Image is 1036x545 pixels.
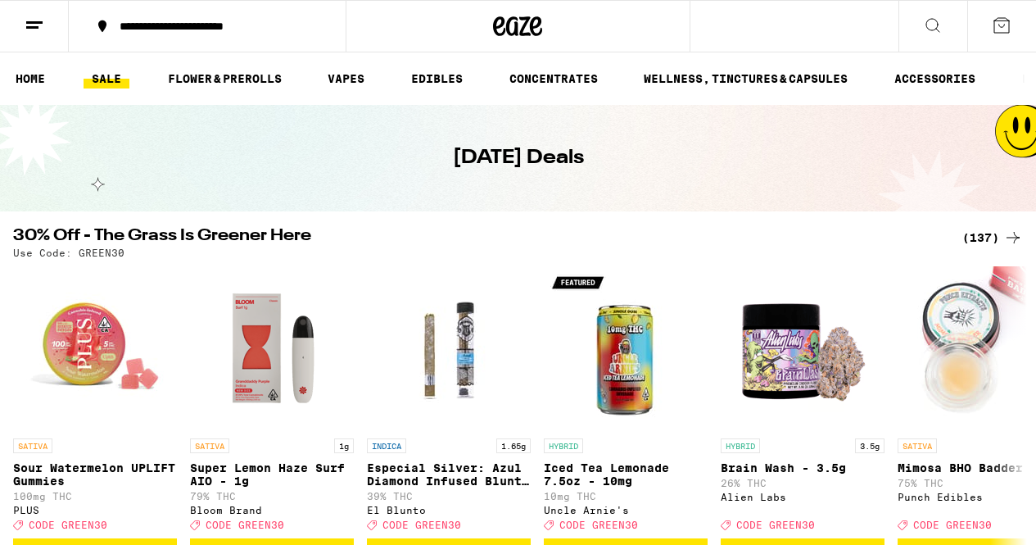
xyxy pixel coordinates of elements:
[190,505,354,515] div: Bloom Brand
[13,228,943,248] h2: 30% Off - The Grass Is Greener Here
[13,266,177,430] img: PLUS - Sour Watermelon UPLIFT Gummies
[501,69,606,89] a: CONCENTRATES
[13,461,177,488] p: Sour Watermelon UPLIFT Gummies
[334,438,354,453] p: 1g
[559,520,638,530] span: CODE GREEN30
[886,69,984,89] a: ACCESSORIES
[13,438,52,453] p: SATIVA
[544,438,583,453] p: HYBRID
[367,438,406,453] p: INDICA
[367,266,531,538] a: Open page for Especial Silver: Azul Diamond Infused Blunt - 1.65g from El Blunto
[190,491,354,502] p: 79% THC
[367,461,531,488] p: Especial Silver: Azul Diamond Infused Blunt - 1.65g
[367,491,531,502] p: 39% THC
[721,478,884,488] p: 26% THC
[721,492,884,502] div: Alien Labs
[190,266,354,430] img: Bloom Brand - Super Lemon Haze Surf AIO - 1g
[855,438,884,453] p: 3.5g
[544,491,708,502] p: 10mg THC
[636,69,856,89] a: WELLNESS, TINCTURES & CAPSULES
[84,69,129,89] a: SALE
[721,266,884,430] img: Alien Labs - Brain Wash - 3.5g
[721,461,884,475] p: Brain Wash - 3.5g
[544,461,708,488] p: Iced Tea Lemonade 7.5oz - 10mg
[206,520,284,530] span: CODE GREEN30
[13,491,177,502] p: 100mg THC
[496,438,531,453] p: 1.65g
[453,144,584,172] h1: [DATE] Deals
[382,520,461,530] span: CODE GREEN30
[190,438,229,453] p: SATIVA
[721,266,884,538] a: Open page for Brain Wash - 3.5g from Alien Labs
[962,228,1023,248] a: (137)
[544,266,708,538] a: Open page for Iced Tea Lemonade 7.5oz - 10mg from Uncle Arnie's
[160,69,290,89] a: FLOWER & PREROLLS
[29,520,107,530] span: CODE GREEN30
[367,505,531,515] div: El Blunto
[544,505,708,515] div: Uncle Arnie's
[7,69,53,89] a: HOME
[721,438,760,453] p: HYBRID
[898,438,937,453] p: SATIVA
[13,505,177,515] div: PLUS
[736,520,815,530] span: CODE GREEN30
[13,266,177,538] a: Open page for Sour Watermelon UPLIFT Gummies from PLUS
[367,266,531,430] img: El Blunto - Especial Silver: Azul Diamond Infused Blunt - 1.65g
[190,266,354,538] a: Open page for Super Lemon Haze Surf AIO - 1g from Bloom Brand
[544,266,708,430] img: Uncle Arnie's - Iced Tea Lemonade 7.5oz - 10mg
[403,69,471,89] a: EDIBLES
[13,248,124,258] p: Use Code: GREEN30
[913,520,992,530] span: CODE GREEN30
[190,461,354,488] p: Super Lemon Haze Surf AIO - 1g
[319,69,373,89] a: VAPES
